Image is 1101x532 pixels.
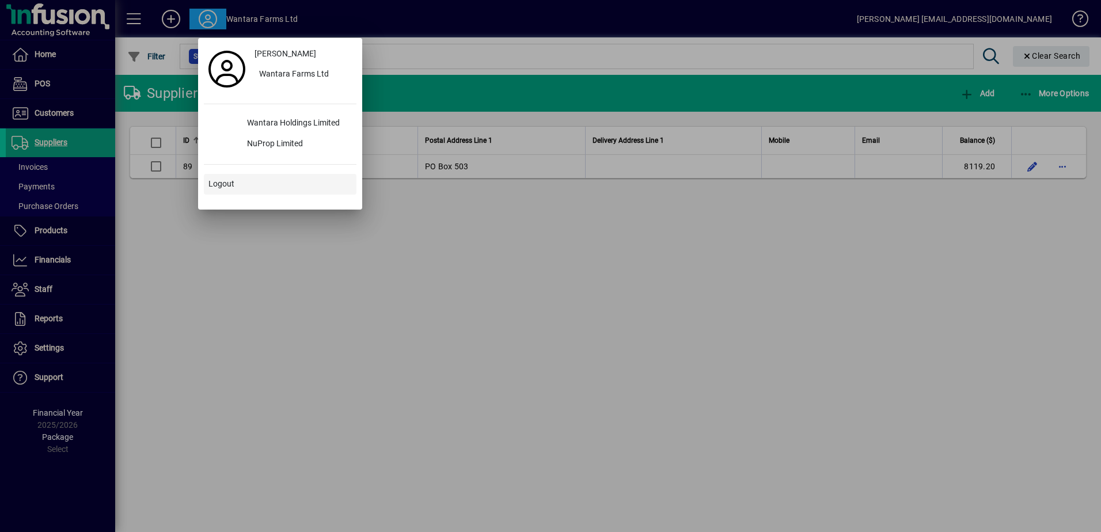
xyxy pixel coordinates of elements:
[204,59,250,79] a: Profile
[250,64,356,85] button: Wantara Farms Ltd
[204,113,356,134] button: Wantara Holdings Limited
[238,113,356,134] div: Wantara Holdings Limited
[208,178,234,190] span: Logout
[204,174,356,195] button: Logout
[204,134,356,155] button: NuProp Limited
[250,44,356,64] a: [PERSON_NAME]
[238,134,356,155] div: NuProp Limited
[255,48,316,60] span: [PERSON_NAME]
